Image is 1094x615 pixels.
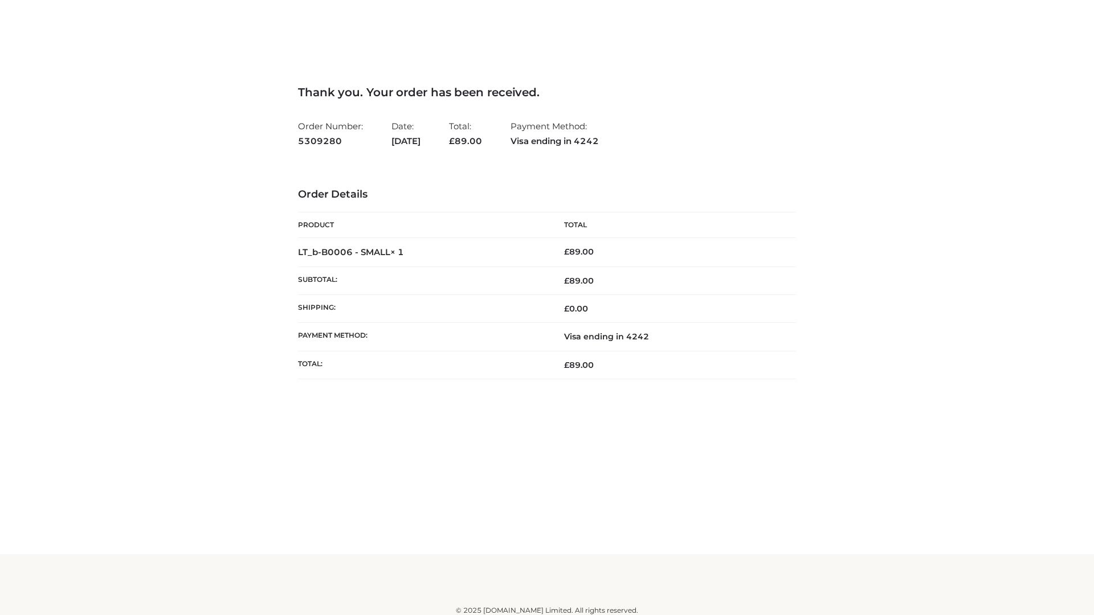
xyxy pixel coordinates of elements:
li: Total: [449,116,482,151]
strong: Visa ending in 4242 [511,134,599,149]
strong: LT_b-B0006 - SMALL [298,247,404,257]
th: Product [298,212,547,238]
span: £ [564,360,569,370]
th: Subtotal: [298,266,547,294]
span: 89.00 [564,360,594,370]
td: Visa ending in 4242 [547,323,796,351]
th: Total [547,212,796,238]
h3: Thank you. Your order has been received. [298,85,796,99]
bdi: 89.00 [564,247,594,257]
span: £ [564,304,569,314]
bdi: 0.00 [564,304,588,314]
strong: [DATE] [391,134,421,149]
th: Payment method: [298,323,547,351]
th: Shipping: [298,295,547,323]
span: £ [449,136,455,146]
h3: Order Details [298,188,796,201]
li: Order Number: [298,116,363,151]
span: 89.00 [564,276,594,286]
th: Total: [298,351,547,379]
strong: 5309280 [298,134,363,149]
span: £ [564,276,569,286]
li: Date: [391,116,421,151]
strong: × 1 [390,247,404,257]
span: 89.00 [449,136,482,146]
span: £ [564,247,569,257]
li: Payment Method: [511,116,599,151]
